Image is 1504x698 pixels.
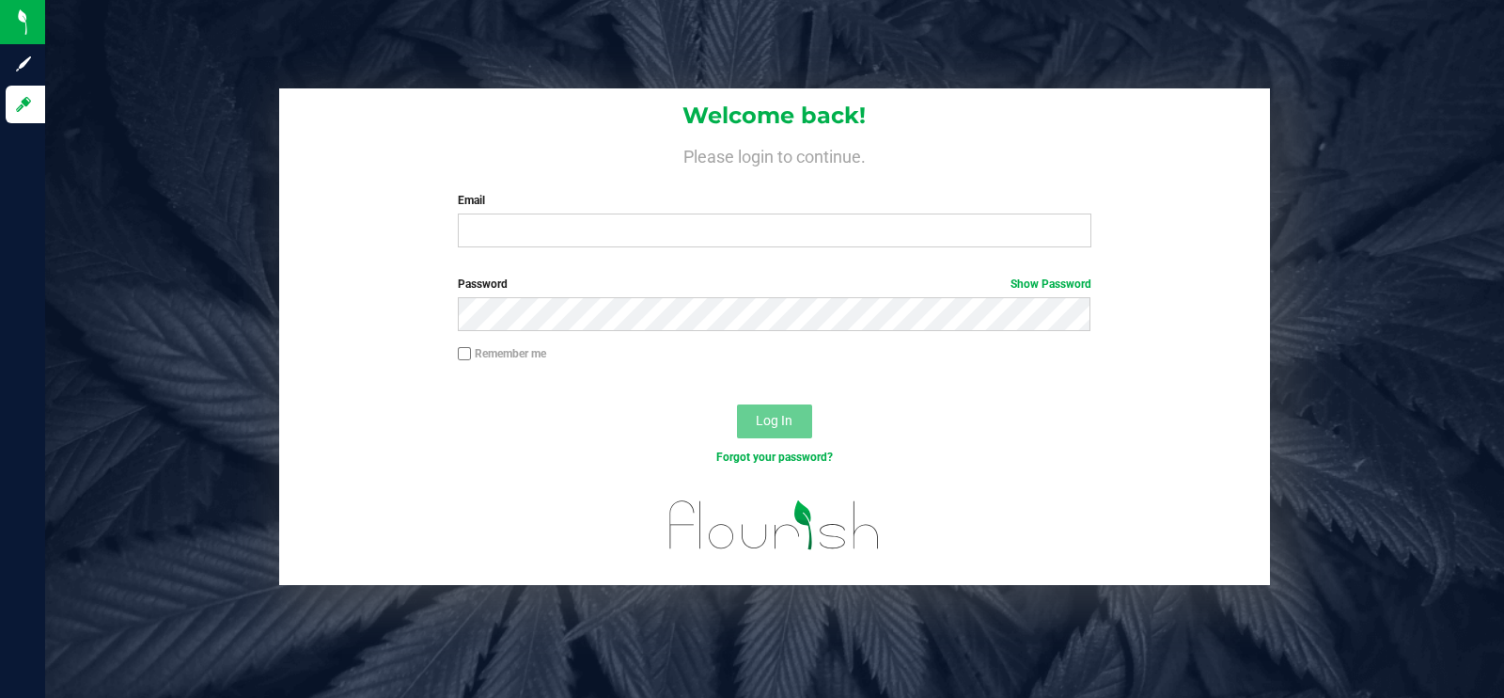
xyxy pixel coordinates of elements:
inline-svg: Sign up [14,55,33,73]
label: Email [458,192,1090,209]
button: Log In [737,405,812,438]
span: Password [458,278,508,291]
h4: Please login to continue. [279,143,1271,166]
input: Remember me [458,347,471,360]
h1: Welcome back! [279,103,1271,128]
a: Show Password [1010,278,1091,291]
img: flourish_logo.svg [650,485,899,565]
span: Log In [756,413,792,428]
label: Remember me [458,345,546,362]
inline-svg: Log in [14,95,33,114]
a: Forgot your password? [716,451,833,464]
